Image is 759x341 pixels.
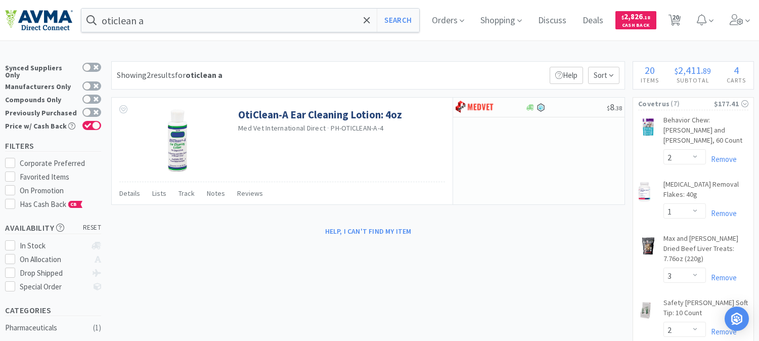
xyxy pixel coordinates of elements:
[645,64,655,76] span: 20
[621,14,624,21] span: $
[178,189,195,198] span: Track
[5,222,101,234] h5: Availability
[638,236,658,256] img: 5ef1a1c0f6924c64b5042b9d2bb47f9d_545231.png
[706,273,737,282] a: Remove
[667,65,719,75] div: .
[578,16,607,25] a: Deals
[237,189,263,198] span: Reviews
[93,322,101,334] div: ( 1 )
[331,123,383,133] span: PH-OTICLEAN-A-4
[5,140,101,152] h5: Filters
[706,327,737,336] a: Remove
[663,234,748,268] a: Max and [PERSON_NAME] Dried Beef Liver Treats: 7.76oz (220g)
[20,199,83,209] span: Has Cash Back
[69,201,79,207] span: CB
[714,98,748,109] div: $177.41
[5,305,101,316] h5: Categories
[663,298,748,322] a: Safety [PERSON_NAME] Soft Tip: 10 Count
[667,75,719,85] h4: Subtotal
[20,185,102,197] div: On Promotion
[119,189,140,198] span: Details
[678,64,701,76] span: 2,411
[20,157,102,169] div: Corporate Preferred
[20,281,87,293] div: Special Order
[145,108,210,174] img: 6c725fef2766419aa686826d5cff559f_516165.png
[456,100,494,115] img: bdd3c0f4347043b9a893056ed883a29a_120.png
[638,300,653,320] img: 7c6cefd1e1e549569ecb6cdd82739a1d_351122.png
[643,14,650,21] span: . 18
[663,115,748,149] a: Behavior Chew: [PERSON_NAME] and [PERSON_NAME], 60 Count
[734,64,739,76] span: 4
[175,70,222,80] span: for
[186,70,222,80] strong: oticlean a
[638,98,669,109] span: Covetrus
[20,171,102,183] div: Favorited Items
[327,123,329,133] span: ·
[20,267,87,279] div: Drop Shipped
[5,81,77,90] div: Manufacturers Only
[238,108,402,121] a: OtiClean-A Ear Cleaning Lotion: 4oz
[633,75,667,85] h4: Items
[81,9,419,32] input: Search by item, sku, manufacturer, ingredient, size...
[588,67,619,84] span: Sort
[5,108,77,116] div: Previously Purchased
[5,121,77,130] div: Price w/ Cash Back
[20,253,87,266] div: On Allocation
[5,10,73,31] img: e4e33dab9f054f5782a47901c742baa9_102.png
[534,16,570,25] a: Discuss
[664,17,685,26] a: 20
[5,63,77,78] div: Synced Suppliers Only
[719,75,753,85] h4: Carts
[663,180,748,203] a: [MEDICAL_DATA] Removal Flakes: 40g
[152,189,166,198] span: Lists
[550,67,583,84] p: Help
[377,9,419,32] button: Search
[614,104,622,112] span: . 38
[706,208,737,218] a: Remove
[207,189,225,198] span: Notes
[703,66,711,76] span: 89
[621,12,650,21] span: 2,826
[621,23,650,29] span: Cash Back
[675,66,678,76] span: $
[607,104,610,112] span: $
[5,95,77,103] div: Compounds Only
[669,99,713,109] span: ( 7 )
[5,322,87,334] div: Pharmaceuticals
[638,182,651,202] img: d606814f34e04aa3876981fdb0eaaf46_208264.png
[238,123,326,133] a: Med Vet International Direct
[725,307,749,331] div: Open Intercom Messenger
[706,154,737,164] a: Remove
[20,240,87,252] div: In Stock
[319,223,418,240] button: Help, I can't find my item
[83,223,102,233] span: reset
[615,7,656,34] a: $2,826.18Cash Back
[638,117,658,136] img: 681b1b4e6b9343e5b852ff4c99cff639_515938.png
[607,101,622,113] span: 8
[117,69,222,82] div: Showing 2 results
